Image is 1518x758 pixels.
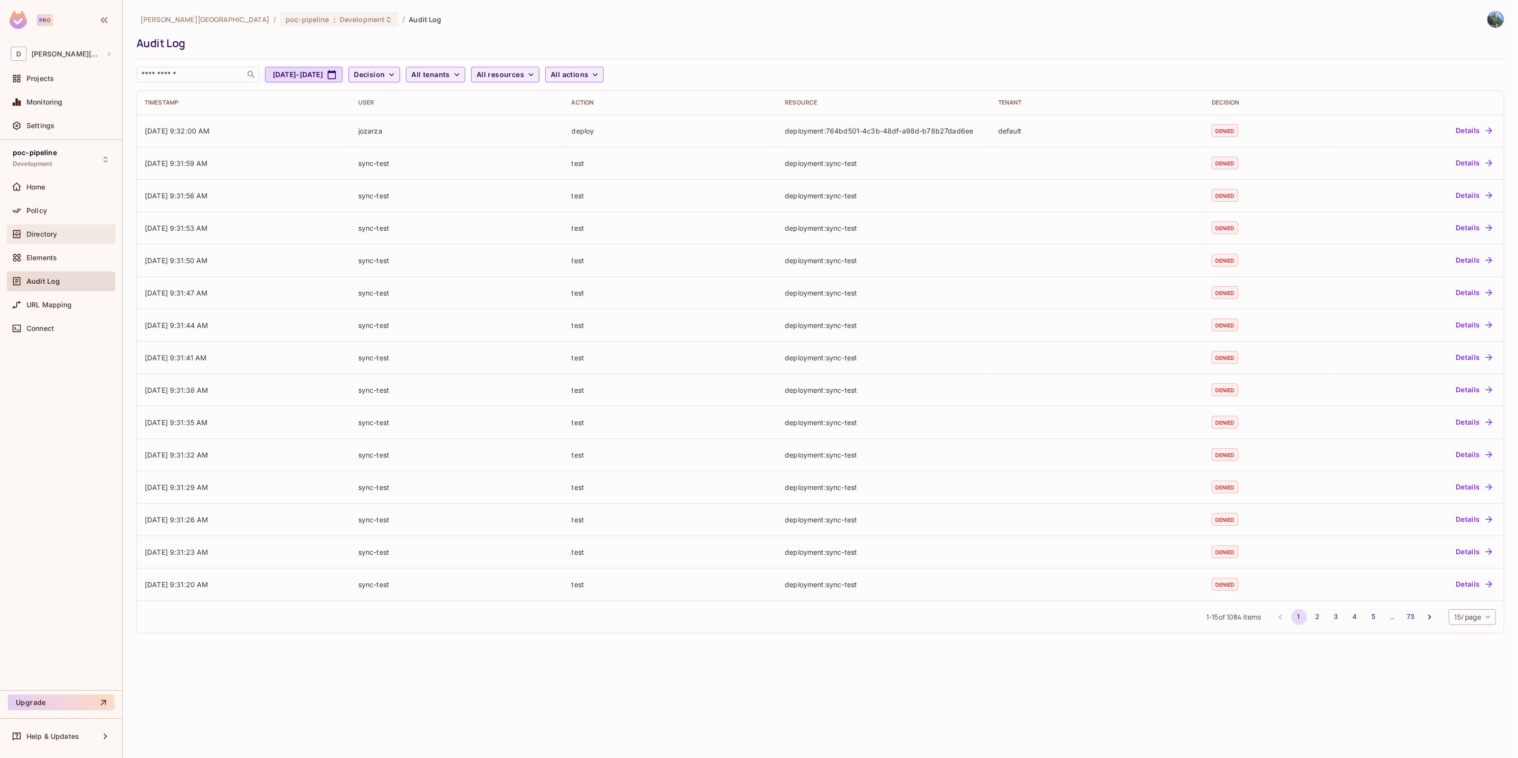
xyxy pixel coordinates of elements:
span: Decision [354,69,385,81]
span: URL Mapping [27,301,72,309]
span: denied [1212,254,1238,267]
div: … [1385,612,1400,622]
div: sync-test [358,580,556,589]
div: sync-test [358,288,556,298]
div: deployment:sync-test [785,321,983,330]
span: Audit Log [27,277,60,285]
span: denied [1212,513,1238,526]
span: Projects [27,75,54,82]
span: Elements [27,254,57,262]
div: test [572,288,770,298]
span: denied [1212,416,1238,429]
span: denied [1212,319,1238,331]
div: deployment:sync-test [785,450,983,460]
span: poc-pipeline [13,149,57,157]
button: Details [1452,317,1496,333]
span: denied [1212,286,1238,299]
div: sync-test [358,385,556,395]
div: sync-test [358,321,556,330]
div: 15 / page [1449,609,1496,625]
div: sync-test [358,159,556,168]
span: Audit Log [409,15,441,24]
button: Details [1452,188,1496,203]
div: deployment:764bd501-4c3b-48df-a98d-b78b27dad6ee [785,126,983,135]
div: test [572,159,770,168]
div: jozarza [358,126,556,135]
div: sync-test [358,483,556,492]
div: deployment:sync-test [785,256,983,265]
div: test [572,547,770,557]
div: deployment:sync-test [785,385,983,395]
span: denied [1212,124,1238,137]
span: poc-pipeline [286,15,329,24]
button: Go to page 2 [1310,609,1326,625]
div: test [572,450,770,460]
button: Details [1452,576,1496,592]
span: [DATE] 9:31:44 AM [145,321,209,329]
button: Details [1452,382,1496,398]
span: 1 - 15 of 1084 items [1206,612,1261,623]
span: : [333,16,336,24]
span: denied [1212,578,1238,591]
img: David Santander [1488,11,1504,27]
div: sync-test [358,191,556,200]
button: Go to page 73 [1403,609,1419,625]
div: deploy [572,126,770,135]
div: deployment:sync-test [785,418,983,427]
button: [DATE]-[DATE] [265,67,343,82]
div: test [572,385,770,395]
button: Details [1452,220,1496,236]
button: Details [1452,447,1496,462]
button: Details [1452,544,1496,560]
span: Development [13,160,53,168]
span: [DATE] 9:31:47 AM [145,289,208,297]
span: Settings [27,122,54,130]
div: Timestamp [145,99,343,107]
div: test [572,483,770,492]
div: default [998,126,1196,135]
div: Action [572,99,770,107]
img: SReyMgAAAABJRU5ErkJggg== [9,11,27,29]
div: test [572,321,770,330]
span: [DATE] 9:31:41 AM [145,353,207,362]
button: page 1 [1291,609,1307,625]
button: Details [1452,414,1496,430]
span: [DATE] 9:31:53 AM [145,224,208,232]
div: deployment:sync-test [785,483,983,492]
button: Details [1452,512,1496,527]
span: denied [1212,545,1238,558]
span: Home [27,183,46,191]
div: test [572,256,770,265]
span: [DATE] 9:31:59 AM [145,159,208,167]
button: Details [1452,252,1496,268]
div: sync-test [358,256,556,265]
div: Tenant [998,99,1196,107]
span: [DATE] 9:31:29 AM [145,483,209,491]
span: All tenants [411,69,450,81]
div: deployment:sync-test [785,353,983,362]
span: D [11,47,27,61]
button: Details [1452,285,1496,300]
div: test [572,418,770,427]
div: sync-test [358,547,556,557]
span: Connect [27,325,54,332]
div: sync-test [358,223,556,233]
button: Details [1452,350,1496,365]
div: deployment:sync-test [785,288,983,298]
span: [DATE] 9:31:56 AM [145,191,208,200]
span: Directory [27,230,57,238]
span: denied [1212,157,1238,169]
span: [DATE] 9:32:00 AM [145,127,210,135]
button: All actions [545,67,604,82]
span: denied [1212,448,1238,461]
button: Details [1452,155,1496,171]
button: Go to page 3 [1329,609,1344,625]
li: / [402,15,405,24]
span: Policy [27,207,47,215]
button: Go to next page [1422,609,1438,625]
div: Resource [785,99,983,107]
div: Decision [1212,99,1323,107]
button: All tenants [406,67,465,82]
span: [DATE] 9:31:26 AM [145,515,209,524]
button: Go to page 5 [1366,609,1382,625]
